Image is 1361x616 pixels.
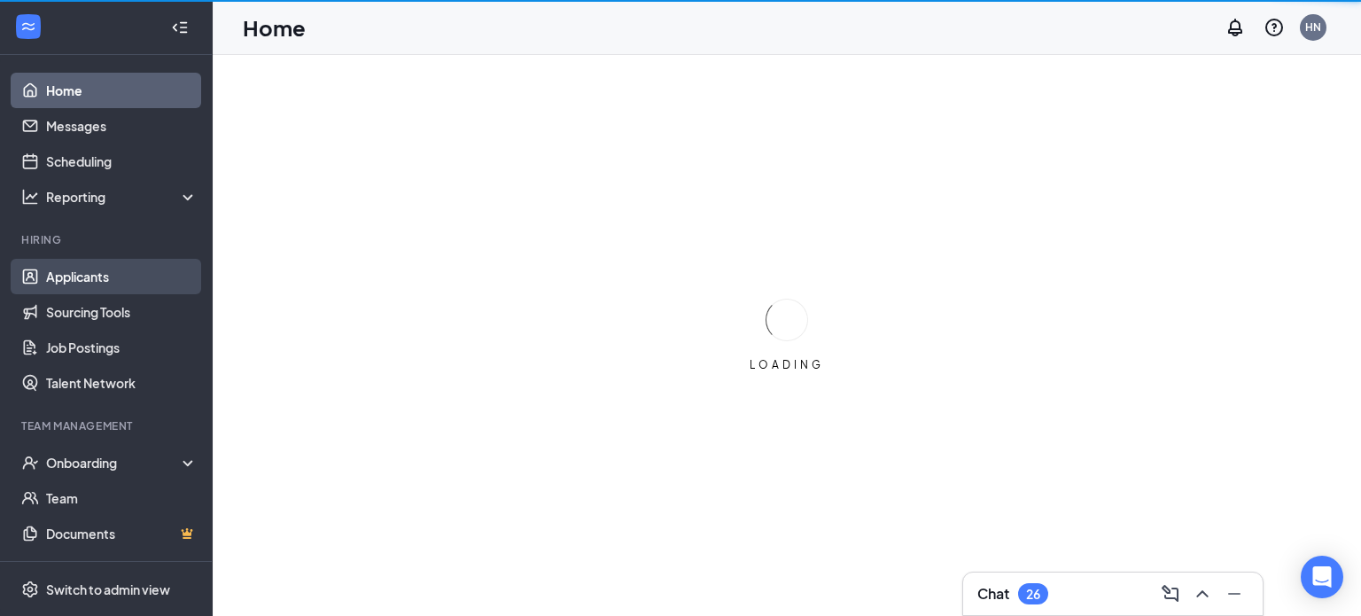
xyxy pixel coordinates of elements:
svg: ChevronUp [1192,583,1213,604]
a: Applicants [46,259,198,294]
svg: WorkstreamLogo [19,18,37,35]
a: DocumentsCrown [46,516,198,551]
svg: Minimize [1224,583,1245,604]
a: Talent Network [46,365,198,401]
a: Job Postings [46,330,198,365]
div: 26 [1026,587,1040,602]
div: LOADING [743,357,831,372]
svg: ComposeMessage [1160,583,1181,604]
a: Messages [46,108,198,144]
a: Scheduling [46,144,198,179]
svg: Analysis [21,188,39,206]
div: Hiring [21,232,194,247]
button: Minimize [1220,580,1248,608]
svg: Notifications [1225,17,1246,38]
h1: Home [243,12,306,43]
h3: Chat [977,584,1009,604]
div: Onboarding [46,454,183,472]
svg: UserCheck [21,454,39,472]
button: ComposeMessage [1156,580,1185,608]
button: ChevronUp [1188,580,1217,608]
svg: Collapse [171,19,189,36]
a: Home [46,73,198,108]
div: Switch to admin view [46,581,170,598]
svg: Settings [21,581,39,598]
div: Open Intercom Messenger [1301,556,1343,598]
a: SurveysCrown [46,551,198,587]
div: Reporting [46,188,198,206]
div: Team Management [21,418,194,433]
a: Team [46,480,198,516]
svg: QuestionInfo [1264,17,1285,38]
div: HN [1305,19,1321,35]
a: Sourcing Tools [46,294,198,330]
